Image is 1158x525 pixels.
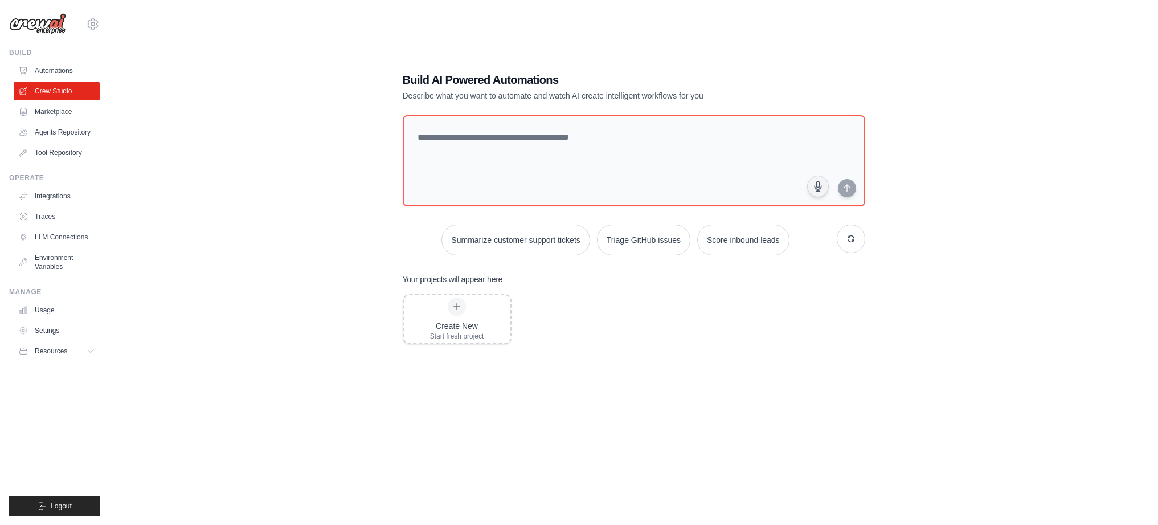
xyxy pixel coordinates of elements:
[597,225,690,255] button: Triage GitHub issues
[697,225,789,255] button: Score inbound leads
[807,176,829,197] button: Click to speak your automation idea
[14,187,100,205] a: Integrations
[51,502,72,511] span: Logout
[441,225,590,255] button: Summarize customer support tickets
[430,332,484,341] div: Start fresh project
[14,321,100,340] a: Settings
[9,287,100,296] div: Manage
[9,13,66,35] img: Logo
[403,274,503,285] h3: Your projects will appear here
[9,48,100,57] div: Build
[14,144,100,162] a: Tool Repository
[837,225,865,253] button: Get new suggestions
[14,301,100,319] a: Usage
[14,82,100,100] a: Crew Studio
[14,249,100,276] a: Environment Variables
[403,72,785,88] h1: Build AI Powered Automations
[14,207,100,226] a: Traces
[14,228,100,246] a: LLM Connections
[430,320,484,332] div: Create New
[35,347,67,356] span: Resources
[14,342,100,360] button: Resources
[14,103,100,121] a: Marketplace
[9,496,100,516] button: Logout
[403,90,785,101] p: Describe what you want to automate and watch AI create intelligent workflows for you
[14,123,100,141] a: Agents Repository
[9,173,100,182] div: Operate
[14,62,100,80] a: Automations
